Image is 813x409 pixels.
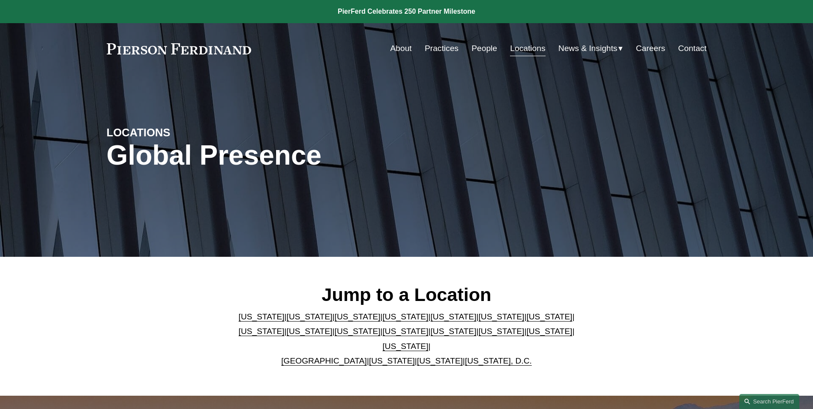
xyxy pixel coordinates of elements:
a: [US_STATE] [383,312,429,321]
a: [US_STATE] [526,327,572,336]
span: News & Insights [558,41,618,56]
a: folder dropdown [558,40,623,57]
a: [US_STATE] [417,356,463,365]
a: [US_STATE] [287,327,333,336]
a: [US_STATE] [335,312,381,321]
h1: Global Presence [107,140,507,171]
a: [US_STATE] [383,327,429,336]
a: [US_STATE] [383,342,429,351]
a: [GEOGRAPHIC_DATA] [281,356,367,365]
a: [US_STATE] [430,327,476,336]
a: [US_STATE] [478,312,524,321]
a: [US_STATE], D.C. [465,356,532,365]
a: [US_STATE] [478,327,524,336]
a: [US_STATE] [430,312,476,321]
a: Search this site [739,394,799,409]
a: Careers [636,40,665,57]
a: [US_STATE] [239,312,285,321]
a: Practices [425,40,459,57]
p: | | | | | | | | | | | | | | | | | | [231,310,582,369]
a: [US_STATE] [369,356,415,365]
a: About [390,40,412,57]
a: Locations [510,40,545,57]
a: [US_STATE] [526,312,572,321]
h4: LOCATIONS [107,126,257,139]
a: People [471,40,497,57]
a: [US_STATE] [239,327,285,336]
a: [US_STATE] [335,327,381,336]
a: Contact [678,40,706,57]
h2: Jump to a Location [231,283,582,306]
a: [US_STATE] [287,312,333,321]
